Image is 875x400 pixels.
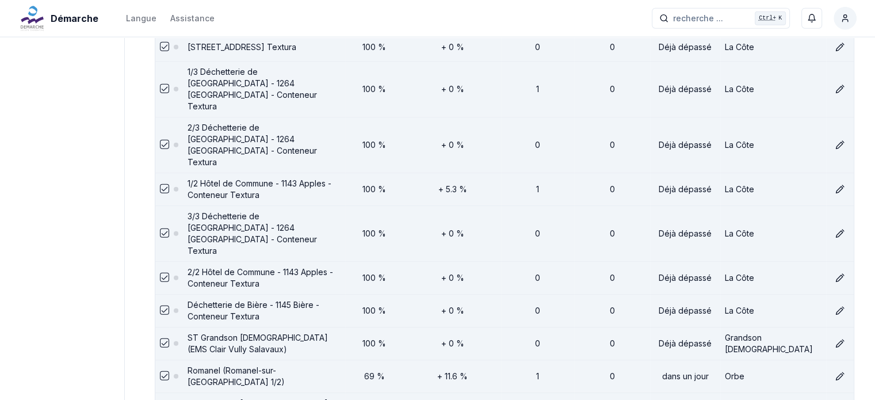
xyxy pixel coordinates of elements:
div: Déjà dépassé [655,184,716,195]
button: select-row [160,228,169,238]
div: 100 % [350,41,399,53]
div: 0 [579,228,645,239]
div: 1 [506,371,570,382]
a: Romanel (Romanel-sur-[GEOGRAPHIC_DATA] 1/2) [188,365,285,387]
div: 0 [506,338,570,349]
div: 0 [506,139,570,151]
div: + 0 % [408,228,497,239]
button: select-row [160,140,169,149]
div: 0 [579,83,645,95]
div: + 11.6 % [408,371,497,382]
div: 0 [579,371,645,382]
div: 1 [506,184,570,195]
div: 0 [579,305,645,317]
div: 0 [579,139,645,151]
div: 100 % [350,338,399,349]
a: Démarche [18,12,103,25]
button: select-row [160,338,169,348]
td: La Côte [720,117,826,173]
td: La Côte [720,294,826,327]
span: recherche ... [673,13,723,24]
button: select-row [160,306,169,315]
div: 0 [506,41,570,53]
button: select-row [160,184,169,193]
a: 2/3 Déchetterie de [GEOGRAPHIC_DATA] - 1264 [GEOGRAPHIC_DATA] - Conteneur Textura [188,123,317,167]
a: Déchetterie de Bière - 1145 Bière - Conteneur Textura [188,300,319,321]
td: La Côte [720,173,826,205]
div: + 0 % [408,41,497,53]
a: [STREET_ADDRESS] Textura [188,42,296,52]
td: La Côte [720,61,826,117]
div: 100 % [350,139,399,151]
div: 100 % [350,228,399,239]
td: Orbe [720,360,826,393]
a: 3/3 Déchetterie de [GEOGRAPHIC_DATA] - 1264 [GEOGRAPHIC_DATA] - Conteneur Textura [188,211,317,256]
div: + 0 % [408,272,497,284]
button: select-row [160,273,169,282]
div: Déjà dépassé [655,139,716,151]
div: 0 [579,41,645,53]
div: + 0 % [408,83,497,95]
a: ST Grandson [DEMOGRAPHIC_DATA] (EMS Clair Vully Salavaux) [188,333,328,354]
div: 0 [506,272,570,284]
div: + 0 % [408,305,497,317]
a: 1/2 Hôtel de Commune - 1143 Apples - Conteneur Textura [188,178,331,200]
td: La Côte [720,33,826,61]
div: + 0 % [408,139,497,151]
a: 2/2 Hôtel de Commune - 1143 Apples - Conteneur Textura [188,267,333,288]
span: Démarche [51,12,98,25]
div: 0 [579,338,645,349]
div: 1 [506,83,570,95]
div: Déjà dépassé [655,338,716,349]
div: Langue [126,13,156,24]
a: Assistance [170,12,215,25]
td: La Côte [720,261,826,294]
div: 0 [579,272,645,284]
div: 100 % [350,272,399,284]
button: select-row [160,371,169,380]
div: + 5.3 % [408,184,497,195]
div: Déjà dépassé [655,228,716,239]
div: dans un jour [655,371,716,382]
div: 100 % [350,83,399,95]
a: 1/3 Déchetterie de [GEOGRAPHIC_DATA] - 1264 [GEOGRAPHIC_DATA] - Conteneur Textura [188,67,317,111]
div: Déjà dépassé [655,272,716,284]
div: 100 % [350,305,399,317]
div: 69 % [350,371,399,382]
button: Langue [126,12,156,25]
div: 0 [579,184,645,195]
div: Déjà dépassé [655,41,716,53]
button: select-row [160,84,169,93]
td: Grandson [DEMOGRAPHIC_DATA] [720,327,826,360]
div: 0 [506,228,570,239]
img: Démarche Logo [18,5,46,32]
td: La Côte [720,205,826,261]
div: + 0 % [408,338,497,349]
button: select-row [160,42,169,51]
div: 0 [506,305,570,317]
div: 100 % [350,184,399,195]
button: recherche ...Ctrl+K [652,8,790,29]
div: Déjà dépassé [655,83,716,95]
div: Déjà dépassé [655,305,716,317]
